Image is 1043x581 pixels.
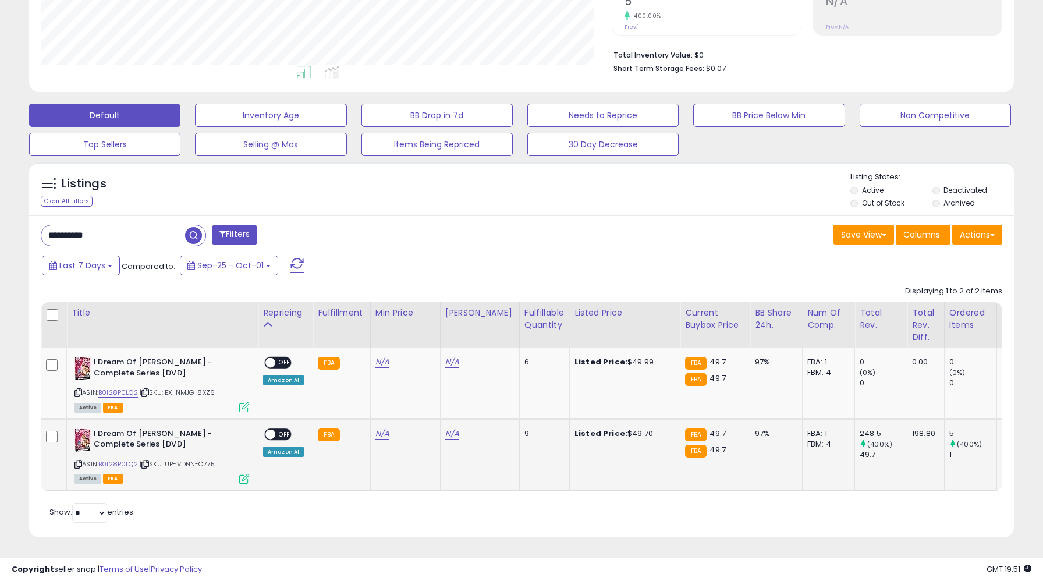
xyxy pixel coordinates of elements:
button: BB Price Below Min [693,104,845,127]
span: FBA [103,403,123,413]
h5: Listings [62,176,107,192]
a: N/A [375,428,389,440]
div: Fulfillable Quantity [524,307,565,331]
div: $49.99 [574,357,671,367]
div: 0 [860,357,907,367]
small: 400.00% [630,12,661,20]
small: FBA [685,428,707,441]
div: 0 [860,378,907,388]
b: Listed Price: [574,428,627,439]
button: Actions [952,225,1002,245]
small: Prev: N/A [826,23,849,30]
button: Sep-25 - Oct-01 [180,256,278,275]
small: (0%) [949,368,966,377]
span: | SKU: UP-VDNN-O775 [140,459,215,469]
div: 1 [949,449,996,460]
small: (0%) [860,368,876,377]
div: Amazon AI [263,447,304,457]
strong: Copyright [12,564,54,575]
button: Non Competitive [860,104,1011,127]
b: I Dream Of [PERSON_NAME] - Complete Series [DVD] [94,357,235,381]
div: Ordered Items [949,307,992,331]
button: Needs to Reprice [527,104,679,127]
a: B0128P0LQ2 [98,459,138,469]
div: Num of Comp. [807,307,850,331]
div: FBM: 4 [807,367,846,378]
small: FBA [685,357,707,370]
a: N/A [375,356,389,368]
small: FBA [318,428,339,441]
a: B0128P0LQ2 [98,388,138,398]
button: Inventory Age [195,104,346,127]
small: FBA [685,373,707,386]
div: Title [72,307,253,319]
small: (400%) [957,440,982,449]
a: Privacy Policy [151,564,202,575]
span: All listings currently available for purchase on Amazon [74,474,101,484]
li: $0 [613,47,994,61]
div: Min Price [375,307,435,319]
a: N/A [445,428,459,440]
div: Amazon AI [263,375,304,385]
div: 6 [524,357,560,367]
div: N/A [1002,357,1040,367]
span: 49.7 [709,356,726,367]
div: FBM: 4 [807,439,846,449]
div: 97% [755,357,793,367]
div: [PERSON_NAME] [445,307,515,319]
p: Listing States: [850,172,1014,183]
button: Items Being Repriced [361,133,513,156]
img: 51JAGIw38WL._SL40_.jpg [74,357,91,380]
label: Archived [943,198,975,208]
span: Compared to: [122,261,175,272]
button: Selling @ Max [195,133,346,156]
button: Filters [212,225,257,245]
div: Repricing [263,307,308,319]
div: 97% [755,428,793,439]
span: FBA [103,474,123,484]
b: Short Term Storage Fees: [613,63,704,73]
span: All listings currently available for purchase on Amazon [74,403,101,413]
a: Terms of Use [100,564,149,575]
a: N/A [445,356,459,368]
div: ASIN: [74,428,249,483]
b: I Dream Of [PERSON_NAME] - Complete Series [DVD] [94,428,235,453]
small: Prev: 1 [625,23,639,30]
b: Total Inventory Value: [613,50,693,60]
div: 49.7 [860,449,907,460]
div: seller snap | | [12,564,202,575]
div: Fulfillment [318,307,365,319]
div: Total Rev. Diff. [912,307,939,343]
span: Show: entries [49,506,133,518]
div: 0 [949,378,996,388]
div: $49.70 [574,428,671,439]
div: 198.80 [912,428,935,439]
span: 49.7 [709,444,726,455]
span: 49.7 [709,373,726,384]
small: (400%) [867,440,892,449]
div: 0 [949,357,996,367]
div: 0.00 [912,357,935,367]
span: Last 7 Days [59,260,105,271]
button: Last 7 Days [42,256,120,275]
div: Current Buybox Price [685,307,745,331]
label: Deactivated [943,185,987,195]
span: Sep-25 - Oct-01 [197,260,264,271]
span: | SKU: EX-NMJG-8XZ6 [140,388,215,397]
b: Listed Price: [574,356,627,367]
div: FBA: 1 [807,428,846,439]
span: OFF [275,429,294,439]
small: FBA [318,357,339,370]
div: 5 [949,428,996,439]
span: Columns [903,229,940,240]
label: Out of Stock [862,198,904,208]
div: Listed Price [574,307,675,319]
label: Active [862,185,884,195]
div: Clear All Filters [41,196,93,207]
span: 2025-10-9 19:51 GMT [987,564,1031,575]
span: $0.07 [706,63,726,74]
button: Columns [896,225,950,245]
img: 51JAGIw38WL._SL40_.jpg [74,428,91,452]
span: 49.7 [709,428,726,439]
button: Top Sellers [29,133,180,156]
